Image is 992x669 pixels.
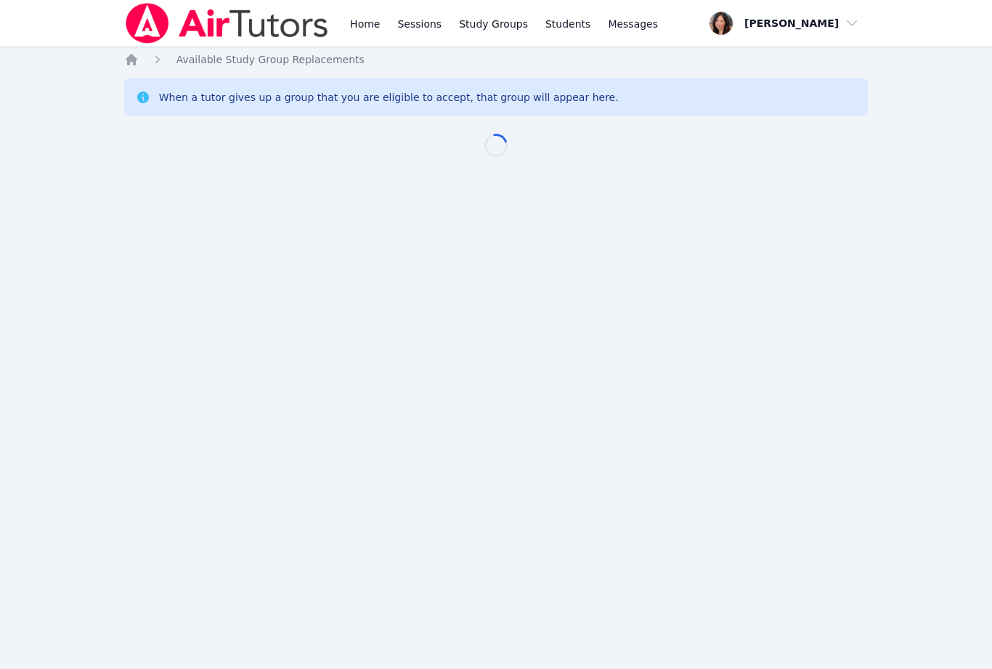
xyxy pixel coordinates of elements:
a: Available Study Group Replacements [176,52,365,67]
div: When a tutor gives up a group that you are eligible to accept, that group will appear here. [159,90,619,105]
img: Air Tutors [124,3,330,44]
span: Available Study Group Replacements [176,54,365,65]
span: Messages [608,17,658,31]
nav: Breadcrumb [124,52,869,67]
